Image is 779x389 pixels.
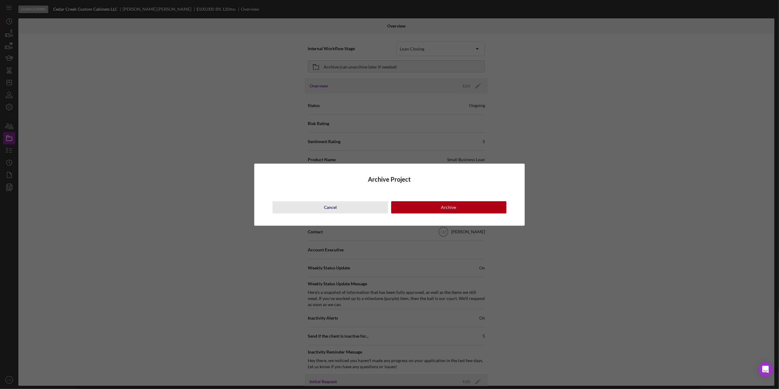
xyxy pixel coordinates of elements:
button: Cancel [273,201,388,213]
div: Cancel [324,201,337,213]
div: Archive [441,201,456,213]
h4: Archive Project [273,176,506,183]
button: Archive [391,201,506,213]
div: Open Intercom Messenger [758,362,773,377]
